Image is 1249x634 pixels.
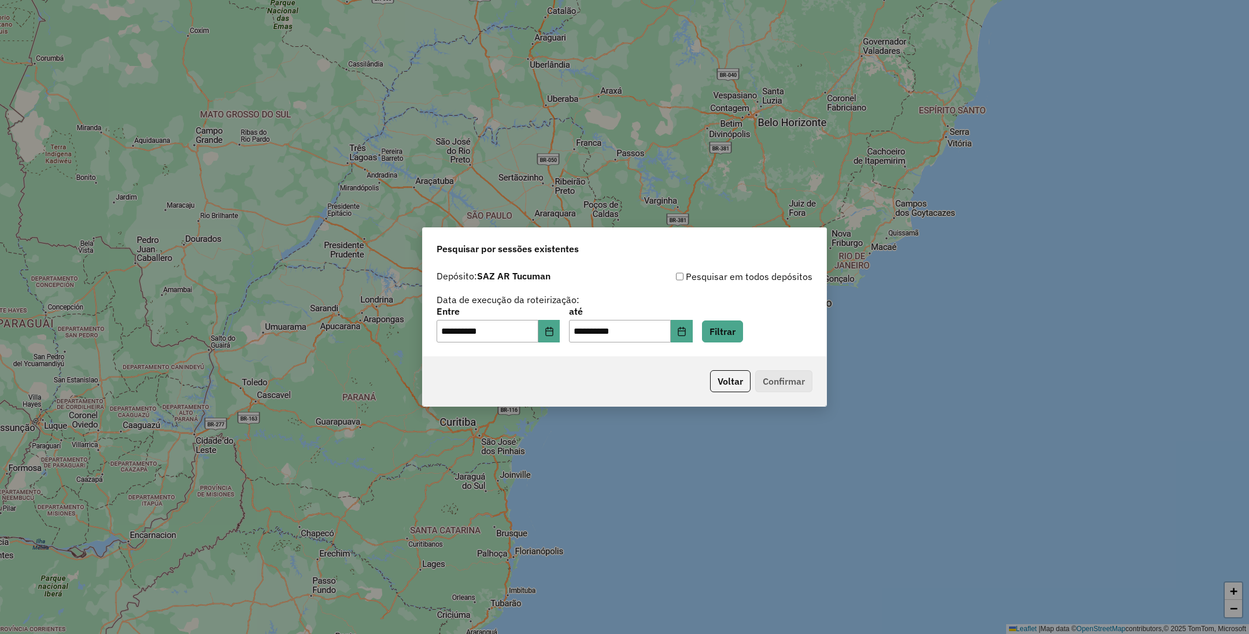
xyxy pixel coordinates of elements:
[437,269,550,283] label: Depósito:
[437,304,560,318] label: Entre
[671,320,693,343] button: Choose Date
[702,320,743,342] button: Filtrar
[710,370,751,392] button: Voltar
[538,320,560,343] button: Choose Date
[569,304,692,318] label: até
[437,293,579,307] label: Data de execução da roteirização:
[624,270,812,283] div: Pesquisar em todos depósitos
[477,270,550,282] strong: SAZ AR Tucuman
[437,242,579,256] span: Pesquisar por sessões existentes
